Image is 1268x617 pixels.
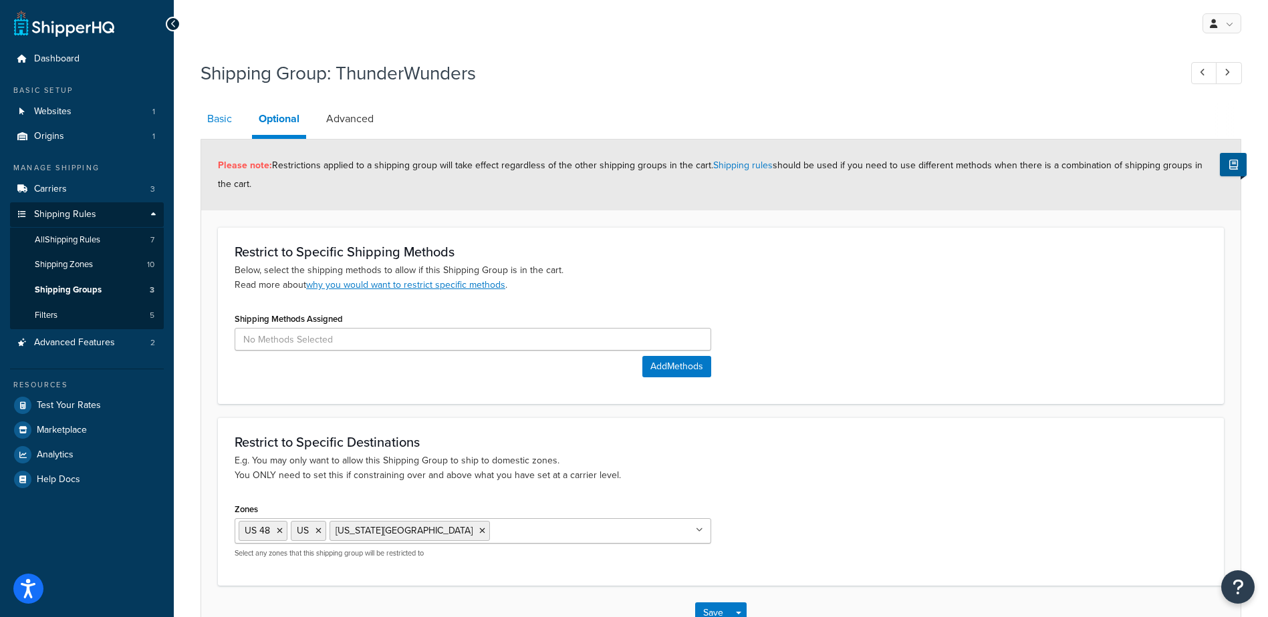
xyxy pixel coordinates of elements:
span: Shipping Zones [35,259,93,270]
a: Analytics [10,443,164,467]
span: Shipping Groups [35,284,102,296]
button: Show Help Docs [1220,153,1247,176]
a: Basic [201,103,239,135]
span: Origins [34,131,64,142]
a: Next Record [1216,62,1242,84]
button: AddMethods [642,356,711,377]
a: why you would want to restrict specific methods [306,278,505,292]
a: Websites1 [10,99,164,124]
button: Open Resource Center [1221,570,1255,604]
a: Advanced [320,103,380,135]
a: Advanced Features2 [10,331,164,355]
p: E.g. You may only want to allow this Shipping Group to ship to domestic zones. You ONLY need to s... [235,453,1207,483]
div: Resources [10,379,164,391]
li: Filters [10,303,164,328]
a: Dashboard [10,47,164,71]
a: Optional [252,103,306,139]
input: No Methods Selected [235,328,711,351]
span: Marketplace [37,425,87,436]
li: Origins [10,124,164,149]
span: 5 [150,310,154,321]
a: Origins1 [10,124,164,149]
a: Test Your Rates [10,393,164,417]
span: 3 [150,284,154,296]
a: Shipping Groups3 [10,278,164,302]
li: Shipping Zones [10,252,164,277]
span: Help Docs [37,474,80,485]
li: Carriers [10,177,164,202]
strong: Please note: [218,158,272,172]
p: Select any zones that this shipping group will be restricted to [235,548,711,558]
div: Manage Shipping [10,162,164,174]
span: Carriers [34,184,67,195]
span: 10 [147,259,154,270]
span: Analytics [37,449,74,461]
span: 2 [150,337,155,349]
h1: Shipping Group: ThunderWunders [201,60,1166,86]
a: Help Docs [10,467,164,491]
span: All Shipping Rules [35,234,100,246]
div: Basic Setup [10,85,164,96]
span: Shipping Rules [34,209,96,220]
span: 1 [152,131,155,142]
a: Marketplace [10,418,164,442]
span: Advanced Features [34,337,115,349]
p: Below, select the shipping methods to allow if this Shipping Group is in the cart. Read more about . [235,263,1207,292]
a: Shipping rules [713,158,773,172]
a: Shipping Zones10 [10,252,164,277]
li: Shipping Rules [10,202,164,329]
label: Zones [235,504,258,514]
a: Shipping Rules [10,202,164,227]
span: [US_STATE][GEOGRAPHIC_DATA] [336,524,473,538]
span: 1 [152,106,155,118]
label: Shipping Methods Assigned [235,314,343,324]
h3: Restrict to Specific Shipping Methods [235,244,1207,259]
a: Filters5 [10,303,164,328]
span: US [297,524,309,538]
li: Websites [10,99,164,124]
h3: Restrict to Specific Destinations [235,435,1207,449]
a: AllShipping Rules7 [10,228,164,252]
span: 7 [150,234,154,246]
span: 3 [150,184,155,195]
li: Advanced Features [10,331,164,355]
span: Restrictions applied to a shipping group will take effect regardless of the other shipping groups... [218,158,1202,191]
span: Dashboard [34,53,80,65]
li: Shipping Groups [10,278,164,302]
span: Test Your Rates [37,400,101,411]
a: Previous Record [1191,62,1217,84]
a: Carriers3 [10,177,164,202]
span: US 48 [245,524,270,538]
span: Websites [34,106,72,118]
span: Filters [35,310,57,321]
